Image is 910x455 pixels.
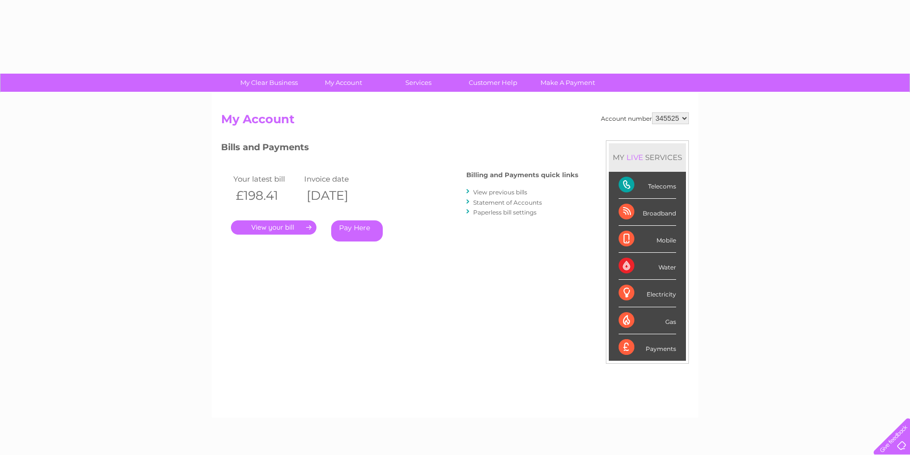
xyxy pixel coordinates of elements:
div: Telecoms [619,172,676,199]
a: . [231,220,316,235]
div: Broadband [619,199,676,226]
div: LIVE [625,153,645,162]
a: Pay Here [331,220,383,241]
a: Services [378,74,459,92]
a: Statement of Accounts [473,199,542,206]
a: Customer Help [453,74,534,92]
div: MY SERVICES [609,143,686,171]
td: Your latest bill [231,172,302,186]
div: Payments [619,334,676,361]
div: Water [619,253,676,280]
td: Invoice date [302,172,372,186]
div: Mobile [619,226,676,253]
a: My Account [303,74,384,92]
th: £198.41 [231,186,302,206]
div: Electricity [619,280,676,307]
h2: My Account [221,112,689,131]
a: Paperless bill settings [473,209,537,216]
div: Account number [601,112,689,124]
th: [DATE] [302,186,372,206]
h3: Bills and Payments [221,140,578,158]
h4: Billing and Payments quick links [466,171,578,179]
div: Gas [619,307,676,334]
a: Make A Payment [527,74,608,92]
a: View previous bills [473,188,527,196]
a: My Clear Business [228,74,310,92]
